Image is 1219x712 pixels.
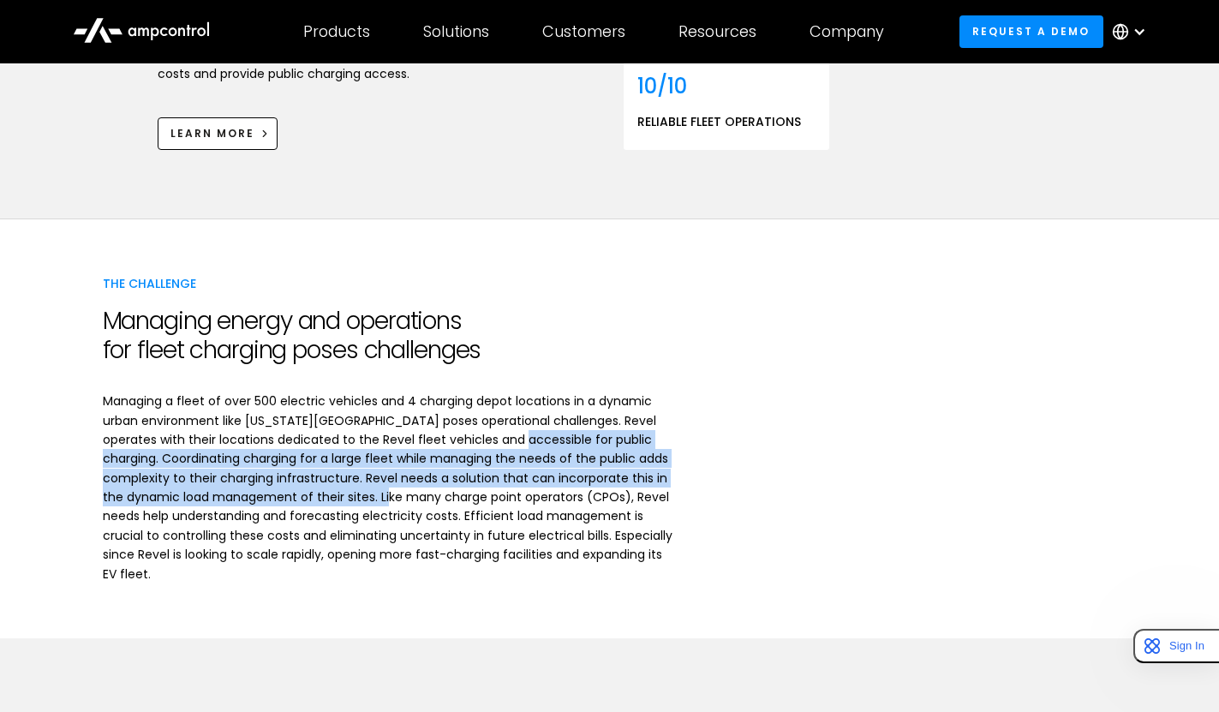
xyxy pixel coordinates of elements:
[103,274,673,293] p: The Challenge
[158,45,449,83] p: Revel uses Ampcontrol’s software to reduce fuel costs and provide public charging access.
[959,15,1103,47] a: Request a demo
[170,126,254,141] div: learn more
[637,75,687,98] div: 10/10
[810,22,884,41] div: Company
[714,274,1130,494] iframe: Revel Mini Video The Challenge
[103,307,673,364] h2: Managing energy and operations for fleet charging poses challenges
[542,22,625,41] div: Customers
[678,22,756,41] div: Resources
[158,117,278,149] a: learn more
[303,22,370,41] div: Products
[423,22,489,41] div: Solutions
[637,112,801,131] p: Reliable Fleet Operations
[103,392,673,583] p: Managing a fleet of over 500 electric vehicles and 4 charging depot locations in a dynamic urban ...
